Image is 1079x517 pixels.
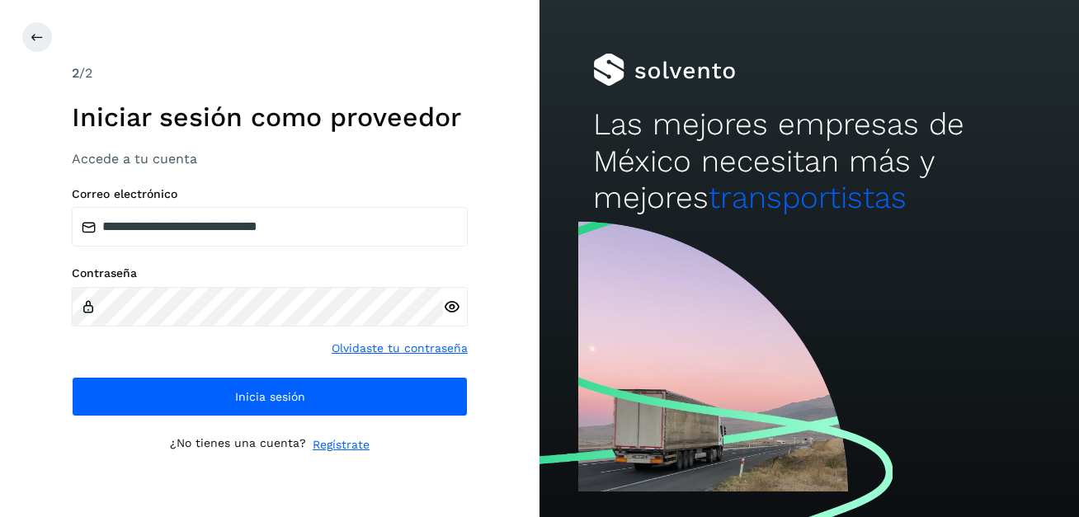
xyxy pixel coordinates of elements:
span: 2 [72,65,79,81]
label: Contraseña [72,266,468,280]
label: Correo electrónico [72,187,468,201]
h1: Iniciar sesión como proveedor [72,101,468,133]
a: Regístrate [313,436,370,454]
a: Olvidaste tu contraseña [332,340,468,357]
div: /2 [72,63,468,83]
span: Inicia sesión [235,391,305,402]
p: ¿No tienes una cuenta? [170,436,306,454]
span: transportistas [709,180,907,215]
button: Inicia sesión [72,377,468,416]
h3: Accede a tu cuenta [72,151,468,167]
h2: Las mejores empresas de México necesitan más y mejores [593,106,1025,216]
